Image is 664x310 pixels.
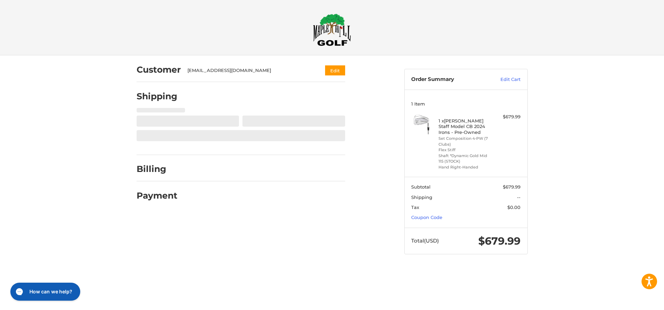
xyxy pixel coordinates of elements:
iframe: Gorgias live chat messenger [7,280,82,303]
span: -- [517,194,520,200]
h2: Customer [137,64,181,75]
span: Total (USD) [411,237,439,244]
h2: Payment [137,190,177,201]
span: Subtotal [411,184,431,190]
h2: Billing [137,164,177,174]
h4: 1 x [PERSON_NAME] Staff Model CB 2024 Irons - Pre-Owned [439,118,491,135]
h2: Shipping [137,91,177,102]
img: Maple Hill Golf [313,13,351,46]
h3: Order Summary [411,76,486,83]
li: Flex Stiff [439,147,491,153]
span: $679.99 [478,235,520,247]
a: Edit Cart [486,76,520,83]
a: Coupon Code [411,215,442,220]
button: Edit [325,65,345,75]
li: Set Composition 4-PW (7 Clubs) [439,136,491,147]
li: Hand Right-Handed [439,164,491,170]
span: Shipping [411,194,432,200]
li: Shaft *Dynamic Gold Mid 115 (STOCK) [439,153,491,164]
div: [EMAIL_ADDRESS][DOMAIN_NAME] [187,67,312,74]
div: $679.99 [493,113,520,120]
span: $679.99 [503,184,520,190]
span: $0.00 [507,204,520,210]
span: Tax [411,204,419,210]
h3: 1 Item [411,101,520,107]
